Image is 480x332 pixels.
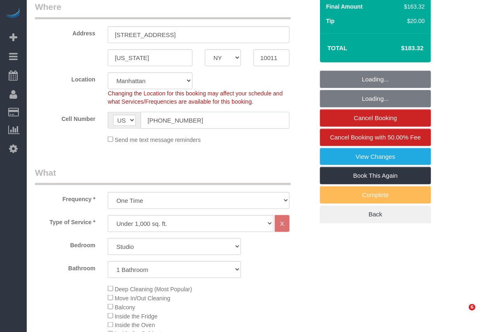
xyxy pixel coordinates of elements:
[108,90,283,105] span: Changing the Location for this booking may affect your schedule and what Services/Frequencies are...
[141,112,290,129] input: Cell Number
[115,286,192,293] span: Deep Cleaning (Most Popular)
[115,313,158,320] span: Inside the Fridge
[115,322,155,329] span: Inside the Oven
[29,72,102,84] label: Location
[108,49,192,66] input: City
[320,167,431,184] a: Book This Again
[29,112,102,123] label: Cell Number
[320,148,431,165] a: View Changes
[115,137,201,143] span: Send me text message reminders
[327,44,348,51] strong: Total
[35,1,291,19] legend: Where
[115,304,135,311] span: Balcony
[35,167,291,185] legend: What
[29,215,102,226] label: Type of Service *
[320,206,431,223] a: Back
[29,26,102,37] label: Address
[469,304,475,311] span: 6
[29,261,102,272] label: Bathroom
[115,295,170,302] span: Move In/Out Cleaning
[320,109,431,127] a: Cancel Booking
[5,8,21,20] img: Automaid Logo
[320,129,431,146] a: Cancel Booking with 50.00% Fee
[29,238,102,249] label: Bedroom
[401,17,425,25] div: $20.00
[377,45,424,52] h4: $183.32
[29,192,102,203] label: Frequency *
[326,17,335,25] label: Tip
[452,304,472,324] iframe: Intercom live chat
[326,2,363,11] label: Final Amount
[401,2,425,11] div: $163.32
[253,49,290,66] input: Zip Code
[330,134,421,141] span: Cancel Booking with 50.00% Fee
